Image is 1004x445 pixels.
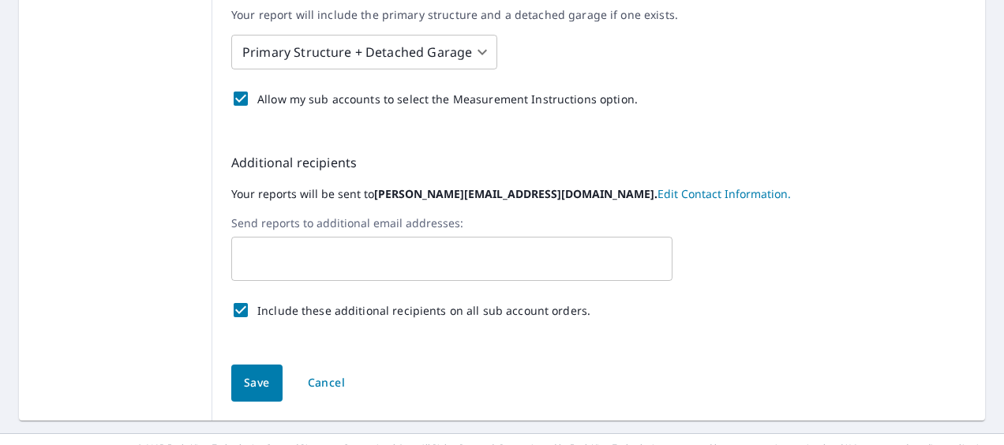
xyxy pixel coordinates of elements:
[231,216,966,230] label: Send reports to additional email addresses:
[257,302,590,319] p: Include these additional recipients on all sub account orders.
[231,365,283,402] button: Save
[231,185,966,204] label: Your reports will be sent to
[308,373,345,393] span: Cancel
[294,365,358,402] button: Cancel
[657,186,791,201] a: EditContactInfo
[374,186,657,201] b: [PERSON_NAME][EMAIL_ADDRESS][DOMAIN_NAME].
[244,373,270,393] span: Save
[257,91,638,107] p: Allow my sub accounts to select the Measurement Instructions option.
[231,8,966,22] p: Your report will include the primary structure and a detached garage if one exists.
[231,30,497,74] div: Primary Structure + Detached Garage
[231,153,966,172] p: Additional recipients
